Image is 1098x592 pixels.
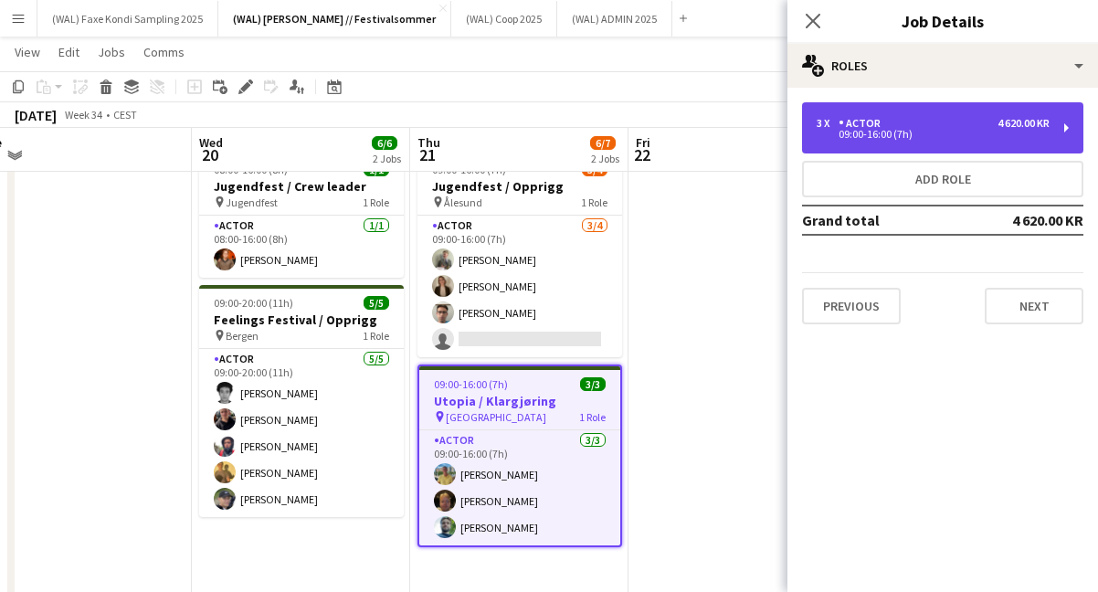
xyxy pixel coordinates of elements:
[802,161,1083,197] button: Add role
[373,152,401,165] div: 2 Jobs
[226,196,278,209] span: Jugendfest
[579,410,606,424] span: 1 Role
[417,134,440,151] span: Thu
[15,106,57,124] div: [DATE]
[417,365,622,547] app-job-card: 09:00-16:00 (7h)3/3Utopia / Klargjøring [GEOGRAPHIC_DATA]1 RoleActor3/309:00-16:00 (7h)[PERSON_NA...
[591,152,619,165] div: 2 Jobs
[636,134,650,151] span: Fri
[417,216,622,357] app-card-role: Actor3/409:00-16:00 (7h)[PERSON_NAME][PERSON_NAME][PERSON_NAME]
[817,130,1050,139] div: 09:00-16:00 (7h)
[446,410,546,424] span: [GEOGRAPHIC_DATA]
[839,117,888,130] div: Actor
[199,285,404,517] app-job-card: 09:00-20:00 (11h)5/5Feelings Festival / Opprigg Bergen1 RoleActor5/509:00-20:00 (11h)[PERSON_NAME...
[60,108,106,122] span: Week 34
[968,206,1083,235] td: 4 620.00 KR
[218,1,451,37] button: (WAL) [PERSON_NAME] // Festivalsommer
[363,329,389,343] span: 1 Role
[214,296,293,310] span: 09:00-20:00 (11h)
[58,44,79,60] span: Edit
[226,329,259,343] span: Bergen
[51,40,87,64] a: Edit
[196,144,223,165] span: 20
[113,108,137,122] div: CEST
[451,1,557,37] button: (WAL) Coop 2025
[199,178,404,195] h3: Jugendfest / Crew leader
[199,134,223,151] span: Wed
[415,144,440,165] span: 21
[372,136,397,150] span: 6/6
[143,44,185,60] span: Comms
[633,144,650,165] span: 22
[419,393,620,409] h3: Utopia / Klargjøring
[434,377,508,391] span: 09:00-16:00 (7h)
[136,40,192,64] a: Comms
[802,288,901,324] button: Previous
[419,430,620,545] app-card-role: Actor3/309:00-16:00 (7h)[PERSON_NAME][PERSON_NAME][PERSON_NAME]
[581,196,607,209] span: 1 Role
[98,44,125,60] span: Jobs
[787,44,1098,88] div: Roles
[15,44,40,60] span: View
[363,196,389,209] span: 1 Role
[417,178,622,195] h3: Jugendfest / Opprigg
[557,1,672,37] button: (WAL) ADMIN 2025
[199,349,404,517] app-card-role: Actor5/509:00-20:00 (11h)[PERSON_NAME][PERSON_NAME][PERSON_NAME][PERSON_NAME][PERSON_NAME]
[364,296,389,310] span: 5/5
[417,152,622,357] app-job-card: 09:00-16:00 (7h)3/4Jugendfest / Opprigg Ålesund1 RoleActor3/409:00-16:00 (7h)[PERSON_NAME][PERSON...
[444,196,482,209] span: Ålesund
[90,40,132,64] a: Jobs
[817,117,839,130] div: 3 x
[590,136,616,150] span: 6/7
[199,216,404,278] app-card-role: Actor1/108:00-16:00 (8h)[PERSON_NAME]
[37,1,218,37] button: (WAL) Faxe Kondi Sampling 2025
[985,288,1083,324] button: Next
[199,152,404,278] app-job-card: 08:00-16:00 (8h)1/1Jugendfest / Crew leader Jugendfest1 RoleActor1/108:00-16:00 (8h)[PERSON_NAME]
[787,9,1098,33] h3: Job Details
[802,206,968,235] td: Grand total
[998,117,1050,130] div: 4 620.00 KR
[580,377,606,391] span: 3/3
[199,312,404,328] h3: Feelings Festival / Opprigg
[7,40,48,64] a: View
